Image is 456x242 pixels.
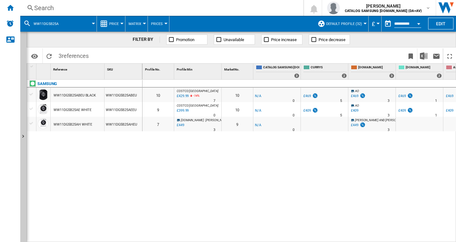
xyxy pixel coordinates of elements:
div: 2 offers sold by AO.COM [437,73,442,78]
span: WW11DG5B25A [34,22,59,26]
div: WW11DG5B25A [23,16,93,32]
button: Open calendar [413,17,424,28]
span: Matrix [129,22,141,26]
div: £469 [303,94,311,98]
div: £469 [350,93,366,99]
span: £ [372,21,375,27]
div: FILTER BY [133,36,160,43]
div: 3 offers sold by AMAZON.CO.UK [389,73,394,78]
b: CATALOG SAMSUNG [DOMAIN_NAME] (DA+AV) [345,9,422,13]
div: Profile No. Sort None [144,64,174,73]
div: Reference Sort None [52,64,104,73]
div: N/A [255,122,261,128]
button: Promotion [166,34,207,45]
button: WW11DG5B25A [34,16,65,32]
div: Delivery Time : 0 day [293,112,294,119]
button: Edit [428,18,453,29]
div: Sort None [38,64,50,73]
span: SKU [107,68,113,71]
div: WW11DG5B25AEEU [104,102,142,117]
div: N/A [255,93,261,99]
span: [PERSON_NAME] [345,3,422,9]
div: £469 [351,94,358,98]
div: Delivery Time : 1 day [435,112,437,119]
span: CATALOG SAMSUNG [DOMAIN_NAME] (DA+AV) [263,65,299,71]
span: Price decrease [319,37,345,42]
div: £409 [351,109,358,113]
span: Price [109,22,119,26]
div: Profile Min Sort None [175,64,221,73]
div: Delivery Time : 1 day [435,98,437,104]
div: Price [100,16,122,32]
div: Delivery Time : 0 day [293,98,294,104]
button: Send this report by email [430,48,443,63]
div: Delivery Time : 0 day [213,112,215,119]
div: £409 [302,108,318,114]
span: 3 [55,48,92,62]
div: SKU Sort None [106,64,142,73]
div: Delivery Time : 5 days [340,112,342,119]
div: Prices [151,16,166,32]
div: £469 [445,93,453,99]
img: promotionV3.png [312,93,318,98]
md-menu: Currency [369,16,382,32]
span: : [PERSON_NAME] AND [PERSON_NAME] [205,118,260,122]
button: Download in Excel [417,48,430,63]
div: Default profile (32) [318,16,365,32]
span: Prices [151,22,163,26]
button: Options [28,50,41,62]
i: % [193,93,196,101]
div: 10 [142,88,174,102]
span: [PERSON_NAME] AND [PERSON_NAME] [355,118,409,122]
div: £409 [350,108,358,114]
span: Profile Min [177,68,193,71]
div: Last updated : Tuesday, 9 September 2025 05:06 [176,93,189,99]
div: Delivery Time : 3 days [388,127,389,133]
div: Delivery Time : 0 day [293,127,294,133]
div: Delivery Time : 3 days [213,127,215,133]
div: WW11DG5B25ABEU BLACK [54,88,96,103]
span: AO [355,89,359,93]
span: Price increase [271,37,297,42]
span: Unavailable [224,37,244,42]
button: £ [372,16,378,32]
div: Sort None [175,64,221,73]
div: Last updated : Tuesday, 9 September 2025 05:06 [176,108,189,114]
span: Profile No. [145,68,160,71]
span: AO [355,104,359,107]
div: WW11DG5B25AH WHITE [54,117,92,132]
button: Price increase [261,34,302,45]
button: Matrix [129,16,144,32]
div: Search [34,3,287,12]
div: Market No. Sort None [223,64,253,73]
div: £449 [351,123,358,127]
span: COSTCO [GEOGRAPHIC_DATA] [177,104,218,107]
div: £469 [302,93,318,99]
div: WW11DG5B25ABEU [104,88,142,102]
div: 10 [222,102,253,117]
div: Sort None [144,64,174,73]
div: Sort None [223,64,253,73]
img: promotionV3.png [407,93,413,98]
span: Promotion [176,37,194,42]
div: £469 [398,94,406,98]
span: [DOMAIN_NAME] [358,65,394,71]
div: £469 [397,93,413,99]
div: Sort None [52,64,104,73]
button: Unavailable [214,34,255,45]
img: promotionV3.png [407,108,413,113]
img: promotionV3.png [359,93,366,98]
div: £409 [397,108,413,114]
div: CATALOG SAMSUNG [DOMAIN_NAME] (DA+AV) 3 offers sold by CATALOG SAMSUNG UK.IE (DA+AV) [255,64,301,79]
span: [DOMAIN_NAME] [406,65,442,71]
img: alerts-logo.svg [6,20,14,27]
div: WW11DG5B25AHEU [104,117,142,131]
div: £449 [350,122,366,128]
img: profile.jpg [327,2,340,14]
button: Show [20,32,27,242]
span: -14 [193,94,197,97]
span: Default profile (32) [326,22,362,26]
